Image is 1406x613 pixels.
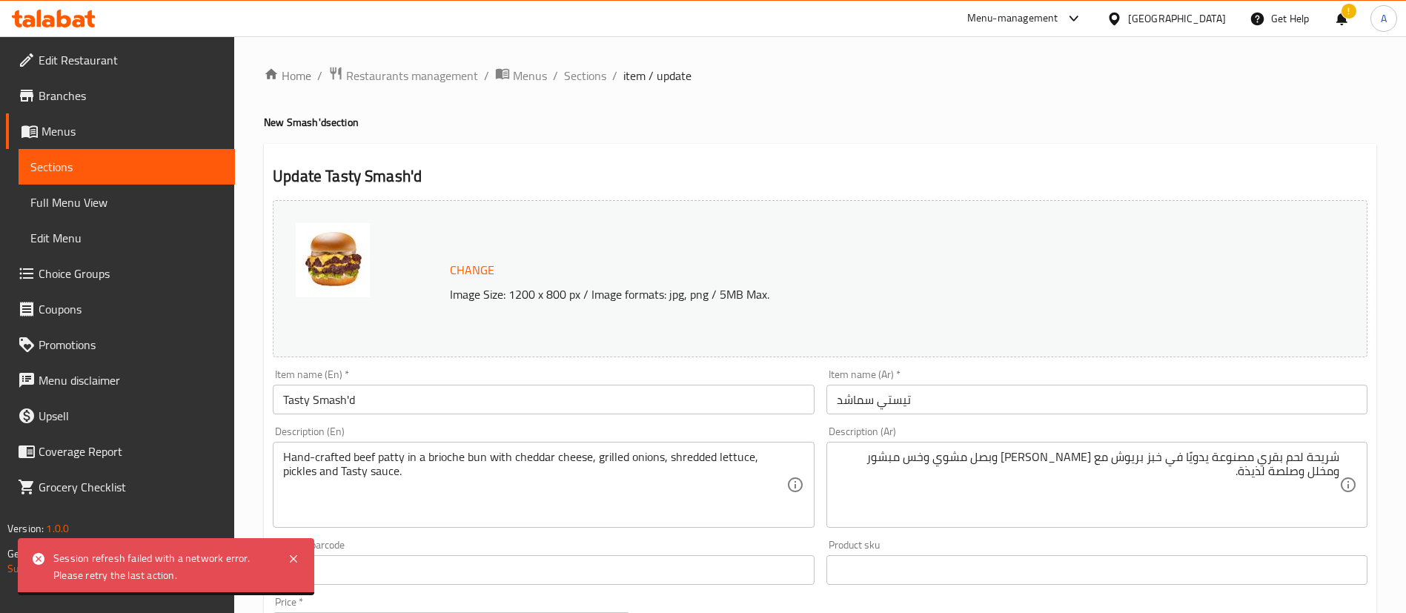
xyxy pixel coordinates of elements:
span: Version: [7,519,44,538]
a: Promotions [6,327,235,362]
h2: Update Tasty Smash'd [273,165,1367,188]
a: Full Menu View [19,185,235,220]
span: A [1381,10,1387,27]
p: Image Size: 1200 x 800 px / Image formats: jpg, png / 5MB Max. [444,285,1230,303]
span: Choice Groups [39,265,223,282]
input: Please enter product barcode [273,555,814,585]
a: Sections [564,67,606,85]
a: Support.OpsPlatform [7,559,102,578]
input: Enter name En [273,385,814,414]
a: Choice Groups [6,256,235,291]
span: Menus [513,67,547,85]
span: Change [450,259,494,281]
a: Sections [19,149,235,185]
a: Menu disclaimer [6,362,235,398]
span: Sections [30,158,223,176]
textarea: Hand-crafted beef patty in a brioche bun with cheddar cheese, grilled onions, shredded lettuce, p... [283,450,786,520]
span: Full Menu View [30,193,223,211]
input: Enter name Ar [826,385,1367,414]
span: Upsell [39,407,223,425]
span: Restaurants management [346,67,478,85]
div: [GEOGRAPHIC_DATA] [1128,10,1226,27]
textarea: شريحة لحم بقري مصنوعة يدويًا في خبز بريوش مع [PERSON_NAME] وبصل مشوي وخس مبشور ومخلل وصلصة لذيذة. [837,450,1339,520]
a: Menus [6,113,235,149]
span: Edit Restaurant [39,51,223,69]
div: Menu-management [967,10,1058,27]
h4: New Smash'd section [264,115,1376,130]
li: / [553,67,558,85]
span: 1.0.0 [46,519,69,538]
span: Branches [39,87,223,105]
span: Coupons [39,300,223,318]
span: Edit Menu [30,229,223,247]
a: Restaurants management [328,66,478,85]
a: Menus [495,66,547,85]
span: Menu disclaimer [39,371,223,389]
li: / [484,67,489,85]
span: Grocery Checklist [39,478,223,496]
a: Upsell [6,398,235,434]
div: Session refresh failed with a network error. Please retry the last action. [53,550,273,583]
a: Branches [6,78,235,113]
li: / [612,67,617,85]
a: Coupons [6,291,235,327]
a: Grocery Checklist [6,469,235,505]
span: Coverage Report [39,443,223,460]
span: Get support on: [7,544,76,563]
li: / [317,67,322,85]
span: Menus [42,122,223,140]
a: Edit Menu [19,220,235,256]
img: Tasty_Smashd638844431059415590.jpg [296,223,370,297]
button: Change [444,255,500,285]
a: Home [264,67,311,85]
a: Coverage Report [6,434,235,469]
a: Edit Restaurant [6,42,235,78]
nav: breadcrumb [264,66,1376,85]
span: Promotions [39,336,223,354]
input: Please enter product sku [826,555,1367,585]
span: item / update [623,67,692,85]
